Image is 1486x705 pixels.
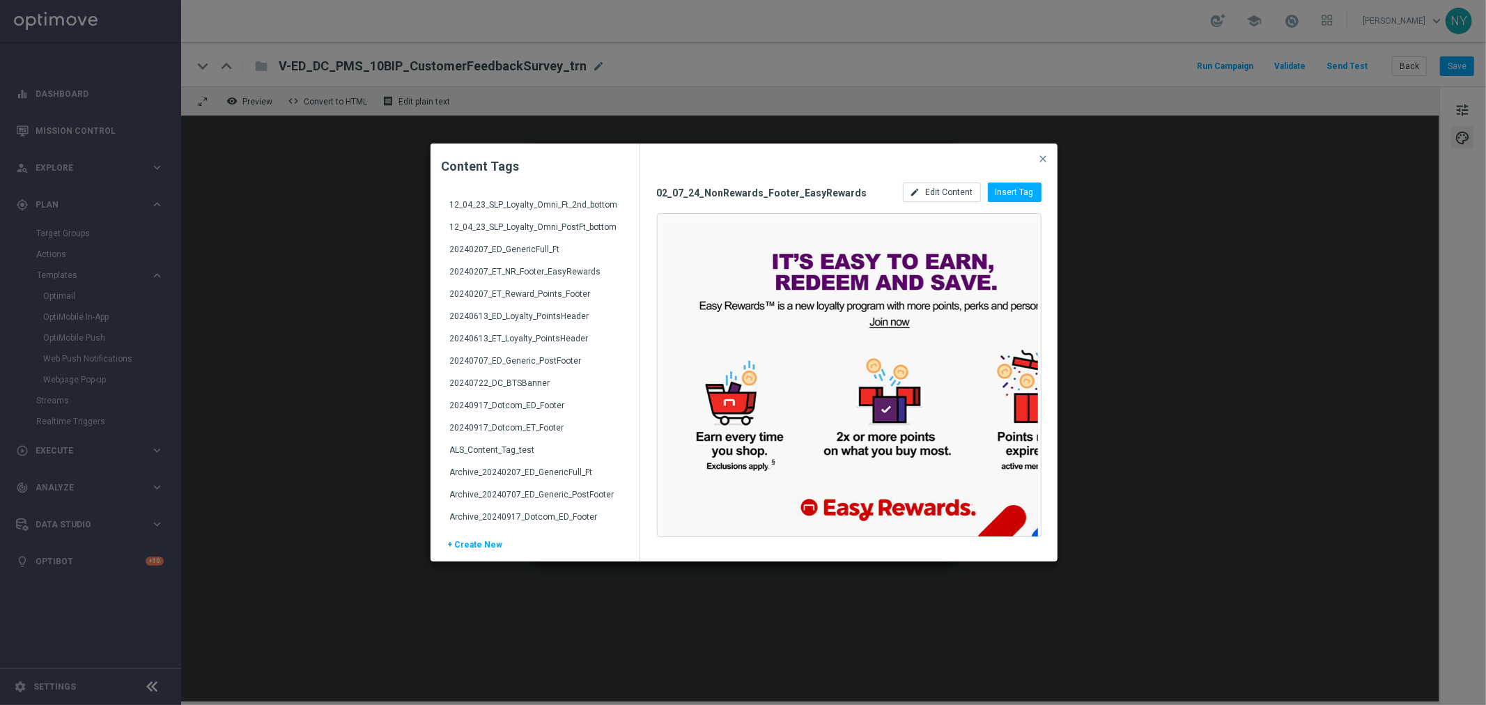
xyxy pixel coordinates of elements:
[1038,153,1049,164] span: close
[433,216,636,238] div: Press SPACE to select this row.
[433,305,636,327] div: Press SPACE to select this row.
[450,266,623,288] div: 20240207_ET_NR_Footer_EasyRewards
[433,372,636,394] div: Press SPACE to select this row.
[450,199,623,222] div: 12_04_23_SLP_Loyalty_Omni_Ft_2nd_bottom
[433,439,636,461] div: Press SPACE to select this row.
[450,288,623,311] div: 20240207_ET_Reward_Points_Footer
[450,400,623,422] div: 20240917_Dotcom_ED_Footer
[450,222,623,244] div: 12_04_23_SLP_Loyalty_Omni_PostFt_bottom
[433,417,636,439] div: Press SPACE to select this row.
[996,187,1034,197] span: Insert Tag
[450,422,623,444] div: 20240917_Dotcom_ET_Footer
[433,238,636,261] div: Press SPACE to select this row.
[433,483,636,506] div: Press SPACE to select this row.
[433,350,636,372] div: Press SPACE to select this row.
[433,461,636,483] div: Press SPACE to select this row.
[664,225,1110,538] img: It's easy to earn, redeem and save. Join now.
[450,444,623,467] div: ALS_Content_Tag_test
[448,540,503,561] span: + Create New
[433,194,636,216] div: Press SPACE to select this row.
[450,244,623,266] div: 20240207_ED_GenericFull_Ft
[450,311,623,333] div: 20240613_ED_Loyalty_PointsHeader
[926,187,973,197] span: Edit Content
[433,394,636,417] div: Press SPACE to select this row.
[450,355,623,378] div: 20240707_ED_Generic_PostFooter
[450,511,623,534] div: Archive_20240917_Dotcom_ED_Footer
[433,283,636,305] div: Press SPACE to select this row.
[450,467,623,489] div: Archive_20240207_ED_GenericFull_Ft
[433,506,636,528] div: Press SPACE to select this row.
[433,261,636,283] div: Press SPACE to select this row.
[433,327,636,350] div: Press SPACE to select this row.
[442,158,628,175] h2: Content Tags
[911,187,920,197] i: edit
[657,187,887,199] span: 02_07_24_NonRewards_Footer_EasyRewards
[450,333,623,355] div: 20240613_ET_Loyalty_PointsHeader
[450,378,623,400] div: 20240722_DC_BTSBanner
[450,489,623,511] div: Archive_20240707_ED_Generic_PostFooter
